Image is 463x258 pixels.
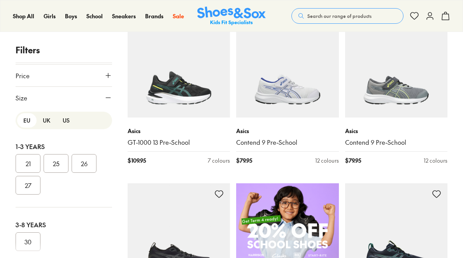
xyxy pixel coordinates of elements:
[16,71,30,80] span: Price
[65,12,77,20] a: Boys
[72,154,96,173] button: 26
[197,7,266,26] a: Shoes & Sox
[128,138,230,147] a: GT-1000 13 Pre-School
[16,142,112,151] div: 1-3 Years
[17,113,37,128] button: EU
[16,65,112,86] button: Price
[236,127,339,135] p: Asics
[112,12,136,20] a: Sneakers
[16,232,40,251] button: 30
[44,154,68,173] button: 25
[13,12,34,20] a: Shop All
[291,8,403,24] button: Search our range of products
[424,156,447,165] div: 12 colours
[145,12,163,20] a: Brands
[16,176,40,195] button: 27
[16,220,112,229] div: 3-8 Years
[236,138,339,147] a: Contend 9 Pre-School
[236,156,252,165] span: $ 79.95
[345,127,448,135] p: Asics
[16,44,112,56] p: Filters
[16,87,112,109] button: Size
[197,7,266,26] img: SNS_Logo_Responsive.svg
[128,127,230,135] p: Asics
[16,154,40,173] button: 21
[44,12,56,20] a: Girls
[56,113,76,128] button: US
[208,156,230,165] div: 7 colours
[315,156,339,165] div: 12 colours
[128,156,146,165] span: $ 109.95
[37,113,56,128] button: UK
[16,93,27,102] span: Size
[86,12,103,20] a: School
[307,12,372,19] span: Search our range of products
[345,138,448,147] a: Contend 9 Pre-School
[173,12,184,20] a: Sale
[345,156,361,165] span: $ 79.95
